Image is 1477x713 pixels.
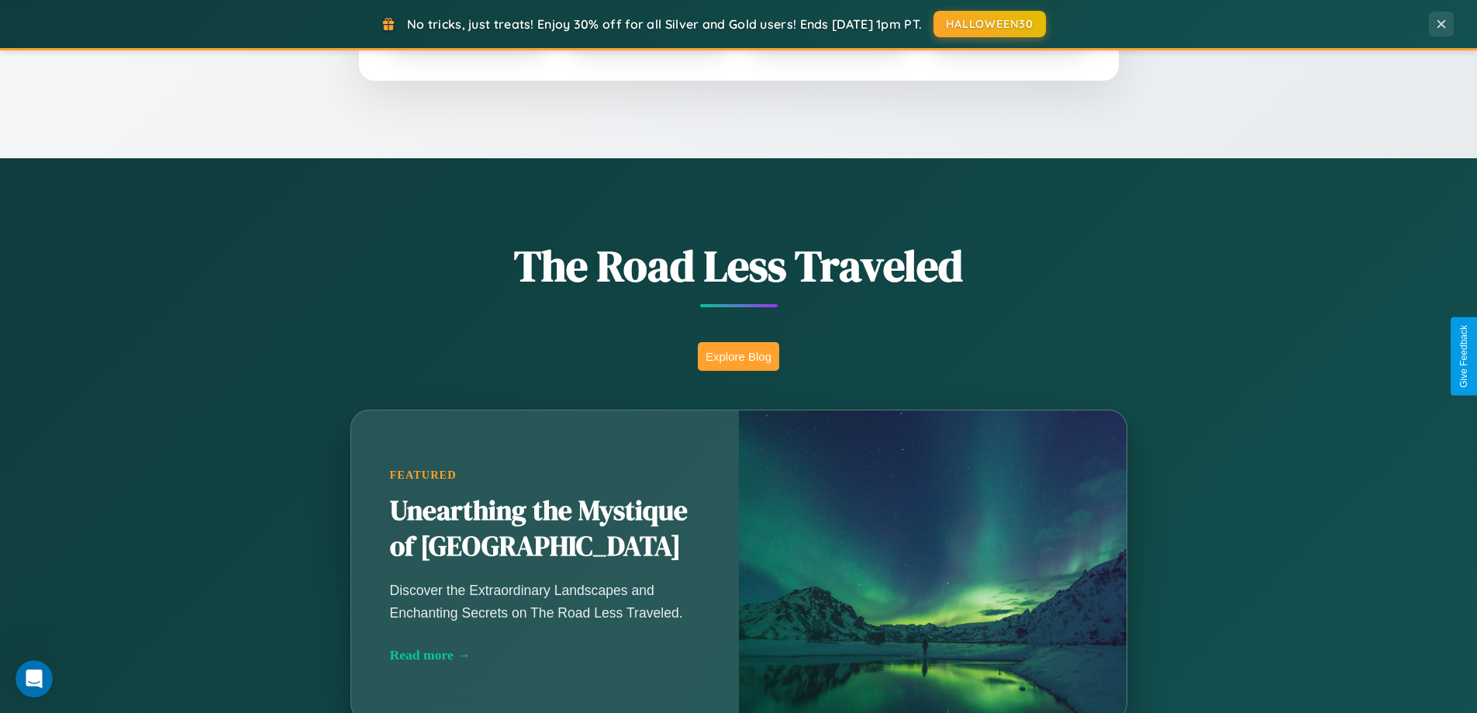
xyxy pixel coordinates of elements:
p: Discover the Extraordinary Landscapes and Enchanting Secrets on The Road Less Traveled. [390,580,700,623]
button: HALLOWEEN30 [933,11,1046,37]
iframe: Intercom live chat [16,660,53,697]
div: Read more → [390,647,700,663]
button: Explore Blog [698,342,779,371]
h1: The Road Less Traveled [274,236,1204,296]
div: Featured [390,469,700,482]
div: Give Feedback [1458,325,1469,388]
span: No tricks, just treats! Enjoy 30% off for all Silver and Gold users! Ends [DATE] 1pm PT. [407,16,922,32]
h2: Unearthing the Mystique of [GEOGRAPHIC_DATA] [390,493,700,565]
